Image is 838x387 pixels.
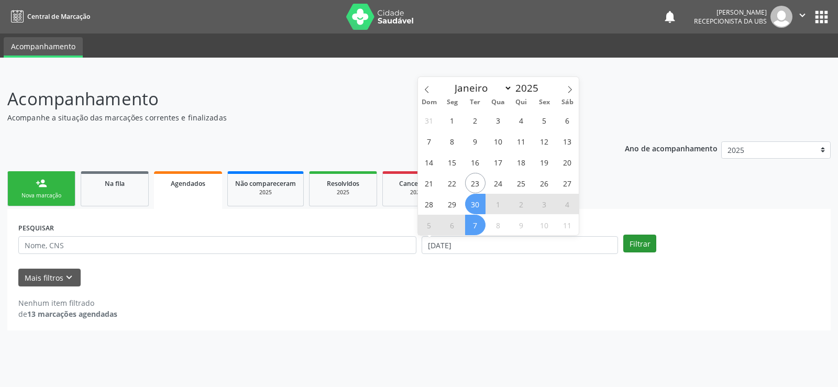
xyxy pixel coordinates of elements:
[511,173,532,193] span: Setembro 25, 2025
[487,99,510,106] span: Qua
[7,86,583,112] p: Acompanhamento
[465,152,486,172] span: Setembro 16, 2025
[419,131,439,151] span: Setembro 7, 2025
[36,178,47,189] div: person_add
[465,131,486,151] span: Setembro 9, 2025
[442,131,462,151] span: Setembro 8, 2025
[15,192,68,200] div: Nova marcação
[534,110,555,130] span: Setembro 5, 2025
[442,110,462,130] span: Setembro 1, 2025
[465,173,486,193] span: Setembro 23, 2025
[418,99,441,106] span: Dom
[442,194,462,214] span: Setembro 29, 2025
[533,99,556,106] span: Sex
[399,179,434,188] span: Cancelados
[105,179,125,188] span: Na fila
[488,110,509,130] span: Setembro 3, 2025
[488,215,509,235] span: Outubro 8, 2025
[511,194,532,214] span: Outubro 2, 2025
[4,37,83,58] a: Acompanhamento
[488,152,509,172] span: Setembro 17, 2025
[488,131,509,151] span: Setembro 10, 2025
[419,110,439,130] span: Agosto 31, 2025
[390,189,443,196] div: 2025
[792,6,812,28] button: 
[27,12,90,21] span: Central de Marcação
[317,189,369,196] div: 2025
[465,194,486,214] span: Setembro 30, 2025
[235,189,296,196] div: 2025
[557,215,578,235] span: Outubro 11, 2025
[557,173,578,193] span: Setembro 27, 2025
[511,215,532,235] span: Outubro 9, 2025
[534,215,555,235] span: Outubro 10, 2025
[465,110,486,130] span: Setembro 2, 2025
[18,308,117,319] div: de
[534,173,555,193] span: Setembro 26, 2025
[419,215,439,235] span: Outubro 5, 2025
[18,220,54,236] label: PESQUISAR
[465,215,486,235] span: Outubro 7, 2025
[510,99,533,106] span: Qui
[171,179,205,188] span: Agendados
[512,81,547,95] input: Year
[812,8,831,26] button: apps
[419,152,439,172] span: Setembro 14, 2025
[534,131,555,151] span: Setembro 12, 2025
[663,9,677,24] button: notifications
[235,179,296,188] span: Não compareceram
[440,99,464,106] span: Seg
[694,17,767,26] span: Recepcionista da UBS
[327,179,359,188] span: Resolvidos
[18,297,117,308] div: Nenhum item filtrado
[450,81,513,95] select: Month
[7,8,90,25] a: Central de Marcação
[797,9,808,21] i: 
[7,112,583,123] p: Acompanhe a situação das marcações correntes e finalizadas
[442,152,462,172] span: Setembro 15, 2025
[27,309,117,319] strong: 13 marcações agendadas
[422,236,618,254] input: Selecione um intervalo
[63,272,75,283] i: keyboard_arrow_down
[511,131,532,151] span: Setembro 11, 2025
[464,99,487,106] span: Ter
[488,194,509,214] span: Outubro 1, 2025
[488,173,509,193] span: Setembro 24, 2025
[625,141,718,154] p: Ano de acompanhamento
[442,173,462,193] span: Setembro 22, 2025
[511,152,532,172] span: Setembro 18, 2025
[534,194,555,214] span: Outubro 3, 2025
[694,8,767,17] div: [PERSON_NAME]
[511,110,532,130] span: Setembro 4, 2025
[557,194,578,214] span: Outubro 4, 2025
[18,236,416,254] input: Nome, CNS
[18,269,81,287] button: Mais filtroskeyboard_arrow_down
[419,194,439,214] span: Setembro 28, 2025
[534,152,555,172] span: Setembro 19, 2025
[442,215,462,235] span: Outubro 6, 2025
[770,6,792,28] img: img
[557,131,578,151] span: Setembro 13, 2025
[557,110,578,130] span: Setembro 6, 2025
[556,99,579,106] span: Sáb
[419,173,439,193] span: Setembro 21, 2025
[623,235,656,252] button: Filtrar
[557,152,578,172] span: Setembro 20, 2025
